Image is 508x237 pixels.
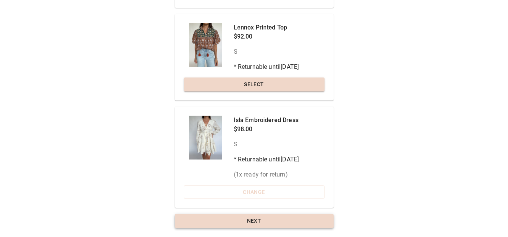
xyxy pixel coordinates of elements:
button: Select [184,77,325,91]
button: Next [175,214,334,228]
p: * Returnable until [DATE] [234,155,299,164]
p: $92.00 [234,32,299,41]
p: Lennox Printed Top [234,23,299,32]
p: * Returnable until [DATE] [234,62,299,71]
p: Isla Embroidered Dress [234,116,299,125]
p: S [234,47,299,56]
p: ( 1 x ready for return) [234,170,299,179]
p: $98.00 [234,125,299,134]
button: Change [184,185,325,199]
p: S [234,140,299,149]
